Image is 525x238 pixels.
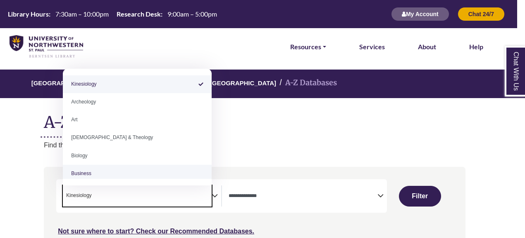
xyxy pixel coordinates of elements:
[391,10,449,17] a: My Account
[63,165,211,183] li: Business
[31,78,150,87] a: [GEOGRAPHIC_DATA][PERSON_NAME]
[44,106,465,132] h1: A-Z Databases
[5,10,220,19] a: Hours Today
[55,10,109,18] span: 7:30am – 10:00pm
[391,7,449,21] button: My Account
[399,186,441,207] button: Submit for Search Results
[63,147,211,165] li: Biology
[63,75,211,93] li: Kinesiology
[229,193,377,200] textarea: Search
[359,41,385,52] a: Services
[158,78,276,87] a: [PERSON_NAME][GEOGRAPHIC_DATA]
[167,10,217,18] span: 9:00am – 5:00pm
[58,228,254,235] a: Not sure where to start? Check our Recommended Databases.
[418,41,436,52] a: About
[458,10,505,17] a: Chat 24/7
[93,193,97,200] textarea: Search
[5,10,51,18] th: Library Hours:
[5,10,220,17] table: Hours Today
[44,70,465,98] nav: breadcrumb
[44,140,465,151] p: Find the best library databases for your research.
[469,41,483,52] a: Help
[63,129,211,147] li: [DEMOGRAPHIC_DATA] & Theology
[66,192,91,200] span: Kinesiology
[113,10,163,18] th: Research Desk:
[63,93,211,111] li: Archeology
[63,192,91,200] li: Kinesiology
[458,7,505,21] button: Chat 24/7
[290,41,326,52] a: Resources
[10,35,83,58] img: library_home
[63,111,211,129] li: Art
[276,77,337,89] li: A-Z Databases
